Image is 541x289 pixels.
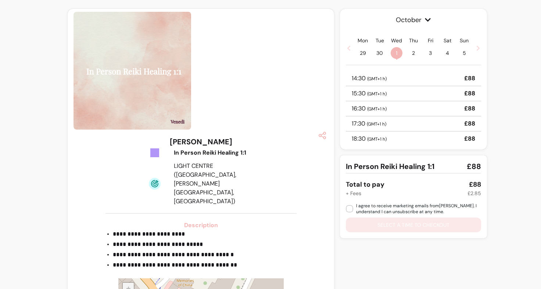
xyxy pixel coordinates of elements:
img: Tickets Icon [149,147,161,159]
div: £88 [469,179,481,190]
p: 15:30 [352,89,387,98]
span: ( GMT+1 h ) [367,76,387,82]
div: Total to pay [346,179,384,190]
span: • [396,55,398,63]
span: In Person Reiki Healing 1:1 [346,161,434,172]
p: Sat [444,37,451,44]
h3: [PERSON_NAME] [170,137,232,147]
div: LIGHT CENTRE ([GEOGRAPHIC_DATA], [PERSON_NAME][GEOGRAPHIC_DATA], [GEOGRAPHIC_DATA]) [174,162,263,206]
p: £88 [464,134,475,143]
span: ( GMT+1 h ) [367,136,387,142]
div: £2.85 [467,190,481,197]
p: 18:30 [352,134,387,143]
p: 14:30 [352,74,387,83]
span: 2 [408,47,419,59]
span: 3 [424,47,436,59]
p: £88 [464,104,475,113]
p: Mon [358,37,368,44]
span: 4 [441,47,453,59]
p: £88 [464,89,475,98]
span: 29 [357,47,369,59]
span: 5 [458,47,470,59]
span: ( GMT+1 h ) [367,121,386,127]
div: + Fees [346,190,361,197]
p: Sun [460,37,469,44]
span: £88 [467,161,481,172]
p: £88 [464,119,475,128]
p: Thu [409,37,418,44]
p: Tue [376,37,384,44]
p: 16:30 [352,104,387,113]
img: https://d3pz9znudhj10h.cloudfront.net/fe27c138-a310-474f-827e-f616a0d99308 [74,12,191,130]
span: ( GMT+1 h ) [367,106,387,112]
h3: Description [105,221,297,230]
p: 17:30 [352,119,386,128]
p: £88 [464,74,475,83]
p: Wed [391,37,402,44]
div: In Person Reiki Healing 1:1 [174,148,263,157]
p: Fri [428,37,433,44]
span: October [346,15,481,25]
span: 30 [374,47,386,59]
span: 1 [391,47,402,59]
span: ( GMT+1 h ) [367,91,387,97]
